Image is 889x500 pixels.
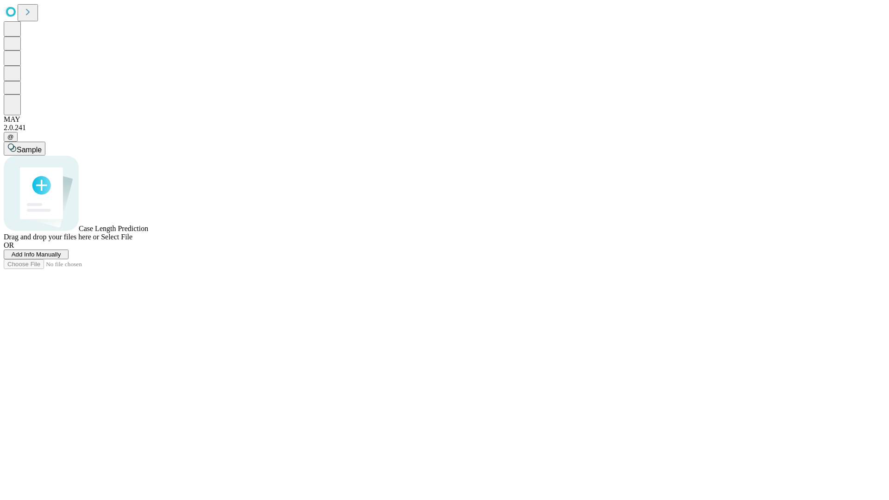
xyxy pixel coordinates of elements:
button: Add Info Manually [4,250,69,259]
span: Drag and drop your files here or [4,233,99,241]
button: @ [4,132,18,142]
span: Add Info Manually [12,251,61,258]
div: 2.0.241 [4,124,885,132]
span: Select File [101,233,132,241]
div: MAY [4,115,885,124]
button: Sample [4,142,45,156]
span: @ [7,133,14,140]
span: Case Length Prediction [79,225,148,232]
span: Sample [17,146,42,154]
span: OR [4,241,14,249]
